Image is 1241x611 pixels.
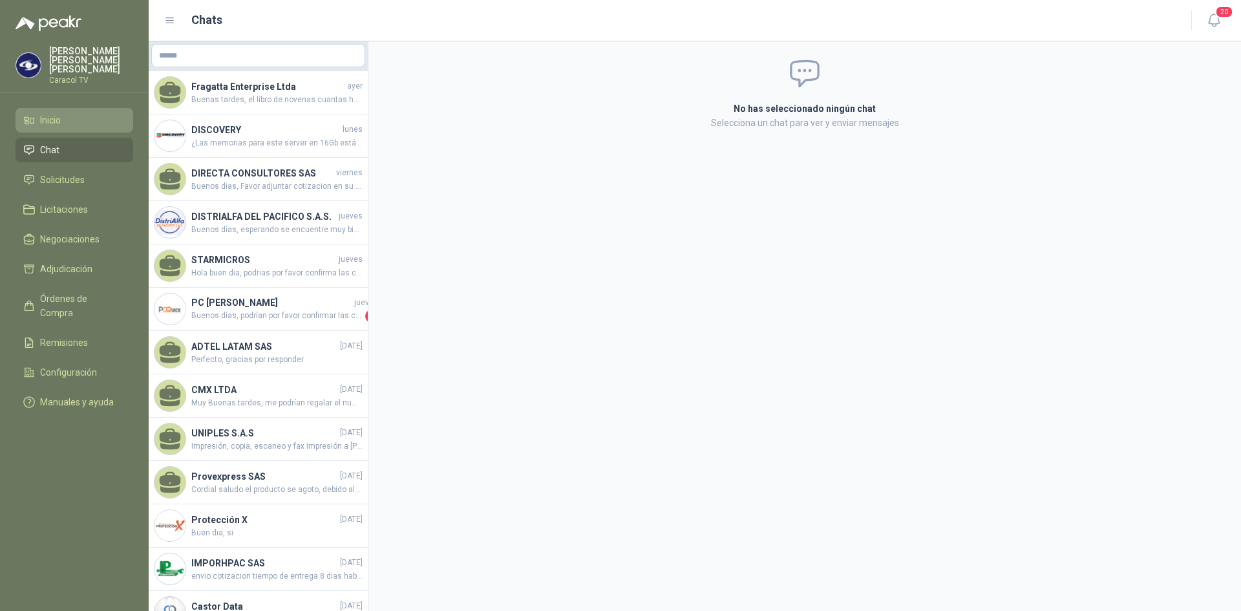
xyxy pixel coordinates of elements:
span: ¿Las memorias para este server en 16Gb están descontinuadas podemos ofrecer de 32GB, es posible? [191,137,363,149]
a: Licitaciones [16,197,133,222]
p: [PERSON_NAME] [PERSON_NAME] [PERSON_NAME] [49,47,133,74]
h4: ADTEL LATAM SAS [191,339,337,354]
span: viernes [336,167,363,179]
a: Configuración [16,360,133,385]
img: Company Logo [154,207,186,238]
span: [DATE] [340,383,363,396]
span: envio cotizacion tiempo de entrega 8 dias habiles [191,570,363,583]
h4: Provexpress SAS [191,469,337,484]
a: STARMICROSjuevesHola buen dia, podrias por favor confirma las cantidades, quedo atenta [149,244,368,288]
span: [DATE] [340,513,363,526]
a: Inicio [16,108,133,133]
span: [DATE] [340,340,363,352]
span: Negociaciones [40,232,100,246]
h4: STARMICROS [191,253,336,267]
h4: Protección X [191,513,337,527]
span: lunes [343,123,363,136]
img: Company Logo [154,120,186,151]
a: Company LogoDISCOVERYlunes¿Las memorias para este server en 16Gb están descontinuadas podemos ofr... [149,114,368,158]
span: [DATE] [340,557,363,569]
span: Buen dia, si [191,527,363,539]
a: DIRECTA CONSULTORES SASviernesBuenos dias, Favor adjuntar cotizacion en su formato [149,158,368,201]
h4: PC [PERSON_NAME] [191,295,352,310]
img: Company Logo [154,294,186,325]
span: Muy Buenas tardes, me podrían regalar el numero de referencia, para cotizar la correcta, muchas g... [191,397,363,409]
h2: No has seleccionado ningún chat [579,102,1030,116]
p: Selecciona un chat para ver y enviar mensajes [579,116,1030,130]
span: 20 [1215,6,1233,18]
h1: Chats [191,11,222,29]
span: Perfecto, gracias por responder. [191,354,363,366]
h4: DISCOVERY [191,123,340,137]
button: 20 [1202,9,1225,32]
img: Company Logo [154,510,186,541]
span: jueves [339,210,363,222]
span: Solicitudes [40,173,85,187]
a: Company LogoProtección X[DATE]Buen dia, si [149,504,368,548]
span: Inicio [40,113,61,127]
span: Impresión, copia, escaneo y fax Impresión a [PERSON_NAME] automática Escaneo dúplex automático (A... [191,440,363,453]
span: [DATE] [340,427,363,439]
span: Cordial saludo el producto se agoto, debido ala lata demanda , no se tramitó el pedido, se aviso ... [191,484,363,496]
span: [DATE] [340,470,363,482]
h4: IMPORHPAC SAS [191,556,337,570]
span: Órdenes de Compra [40,292,121,320]
a: Provexpress SAS[DATE]Cordial saludo el producto se agoto, debido ala lata demanda , no se tramitó... [149,461,368,504]
a: ADTEL LATAM SAS[DATE]Perfecto, gracias por responder. [149,331,368,374]
a: Solicitudes [16,167,133,192]
a: Adjudicación [16,257,133,281]
h4: UNIPLES S.A.S [191,426,337,440]
a: CMX LTDA[DATE]Muy Buenas tardes, me podrían regalar el numero de referencia, para cotizar la corr... [149,374,368,418]
p: Caracol TV [49,76,133,84]
a: Fragatta Enterprise LtdaayerBuenas tardes, el libro de novenas cuantas hojas tiene?, material y a... [149,71,368,114]
span: Buenos días, esperando se encuentre muy bien. Amablemente solicitamos de su colaboracion con imag... [191,224,363,236]
span: Adjudicación [40,262,92,276]
a: Remisiones [16,330,133,355]
span: Chat [40,143,59,157]
h4: CMX LTDA [191,383,337,397]
span: Buenas tardes, el libro de novenas cuantas hojas tiene?, material y a cuantas tintas la impresión... [191,94,363,106]
span: ayer [347,80,363,92]
h4: DIRECTA CONSULTORES SAS [191,166,334,180]
span: Hola buen dia, podrias por favor confirma las cantidades, quedo atenta [191,267,363,279]
a: Manuales y ayuda [16,390,133,414]
span: jueves [339,253,363,266]
a: Órdenes de Compra [16,286,133,325]
a: Company LogoPC [PERSON_NAME]juevesBuenos días, podrían por favor confirmar las cantidades solicit... [149,288,368,331]
span: Licitaciones [40,202,88,217]
span: jueves [354,297,378,309]
span: Remisiones [40,336,88,350]
a: Company LogoDISTRIALFA DEL PACIFICO S.A.S.juevesBuenos días, esperando se encuentre muy bien. Ama... [149,201,368,244]
img: Logo peakr [16,16,81,31]
a: Chat [16,138,133,162]
a: Negociaciones [16,227,133,252]
a: Company LogoIMPORHPAC SAS[DATE]envio cotizacion tiempo de entrega 8 dias habiles [149,548,368,591]
a: UNIPLES S.A.S[DATE]Impresión, copia, escaneo y fax Impresión a [PERSON_NAME] automática Escaneo d... [149,418,368,461]
img: Company Logo [154,553,186,584]
h4: Fragatta Enterprise Ltda [191,80,345,94]
span: Configuración [40,365,97,380]
h4: DISTRIALFA DEL PACIFICO S.A.S. [191,209,336,224]
span: Buenos dias, Favor adjuntar cotizacion en su formato [191,180,363,193]
span: Manuales y ayuda [40,395,114,409]
span: Buenos días, podrían por favor confirmar las cantidades solicitadas? [191,310,363,323]
img: Company Logo [16,53,41,78]
span: 1 [365,310,378,323]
